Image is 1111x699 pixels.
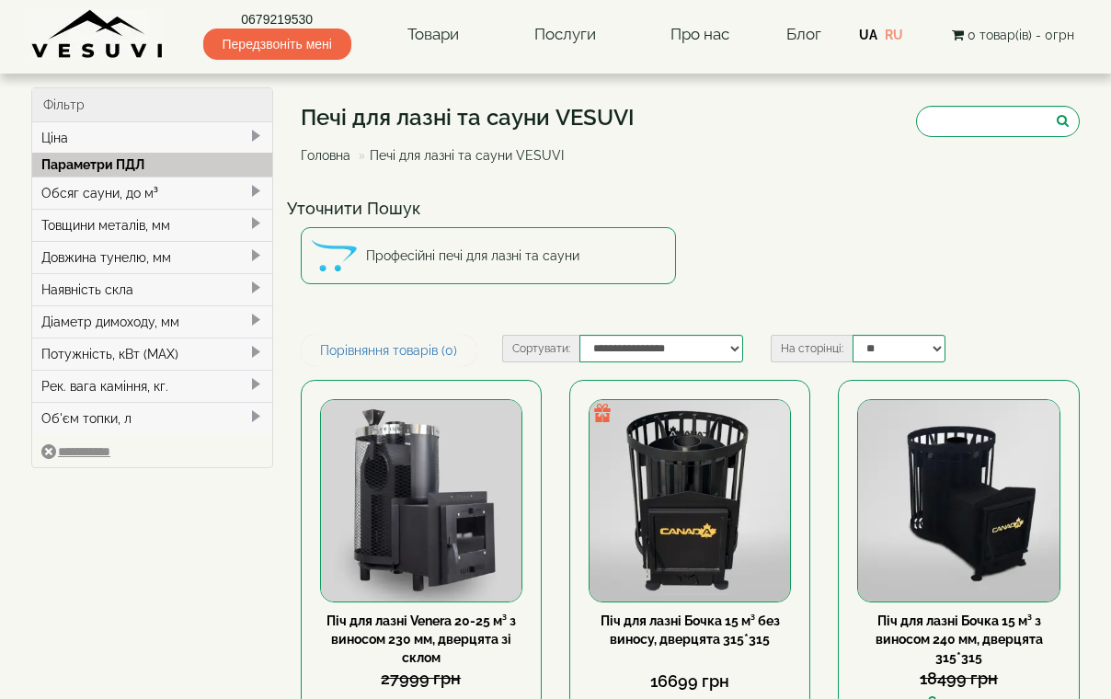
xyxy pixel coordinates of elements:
a: Послуги [516,14,614,56]
div: Діаметр димоходу, мм [32,305,272,338]
div: Потужність, кВт (MAX) [32,338,272,370]
div: 27999 грн [320,667,522,691]
span: Передзвоніть мені [203,29,351,60]
a: 0679219530 [203,10,351,29]
button: 0 товар(ів) - 0грн [946,25,1080,45]
label: На сторінці: [771,335,853,362]
img: Піч для лазні Бочка 15 м³ з виносом 240 мм, дверцята 315*315 [858,400,1059,601]
div: 16699 грн [589,670,791,693]
a: Головна [301,148,350,163]
a: Професійні печі для лазні та сауни Професійні печі для лазні та сауни [301,227,677,284]
a: Піч для лазні Бочка 15 м³ з виносом 240 мм, дверцята 315*315 [876,613,1043,665]
a: RU [885,28,903,42]
div: Обсяг сауни, до м³ [32,177,272,209]
h1: Печі для лазні та сауни VESUVI [301,106,635,130]
img: Піч для лазні Бочка 15 м³ без виносу, дверцята 315*315 [590,400,790,601]
a: Порівняння товарів (0) [301,335,476,366]
a: Товари [389,14,477,56]
img: Завод VESUVI [31,9,165,60]
div: Довжина тунелю, мм [32,241,272,273]
div: Об'єм топки, л [32,402,272,434]
img: gift [593,404,612,422]
div: Фільтр [32,88,272,122]
div: 18499 грн [857,667,1059,691]
span: 0 товар(ів) - 0грн [968,28,1074,42]
img: Професійні печі для лазні та сауни [311,233,357,279]
h4: Уточнити Пошук [287,200,1094,218]
a: Блог [786,25,821,43]
img: Піч для лазні Venera 20-25 м³ з виносом 230 мм, дверцята зі склом [321,400,521,601]
div: Рек. вага каміння, кг. [32,370,272,402]
div: Товщини металів, мм [32,209,272,241]
a: UA [859,28,877,42]
a: Піч для лазні Venera 20-25 м³ з виносом 230 мм, дверцята зі склом [326,613,516,665]
div: Наявність скла [32,273,272,305]
div: Ціна [32,122,272,154]
a: Піч для лазні Бочка 15 м³ без виносу, дверцята 315*315 [601,613,780,647]
label: Сортувати: [502,335,579,362]
li: Печі для лазні та сауни VESUVI [354,146,564,165]
a: Про нас [652,14,748,56]
div: Параметри ПДЛ [32,153,272,177]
